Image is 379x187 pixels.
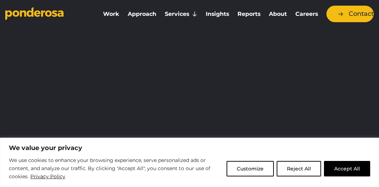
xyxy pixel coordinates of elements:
a: Services [162,7,200,21]
a: Work [100,7,122,21]
button: Accept All [324,161,370,176]
button: Reject All [277,161,321,176]
a: Contact [326,6,374,22]
a: Reports [235,7,263,21]
button: Customize [227,161,274,176]
a: Go to homepage [5,7,90,21]
p: We use cookies to enhance your browsing experience, serve personalized ads or content, and analyz... [9,156,221,181]
a: Careers [293,7,321,21]
a: Approach [125,7,159,21]
p: We value your privacy [9,144,370,152]
a: Insights [203,7,232,21]
a: Privacy Policy [30,172,66,181]
a: About [266,7,290,21]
